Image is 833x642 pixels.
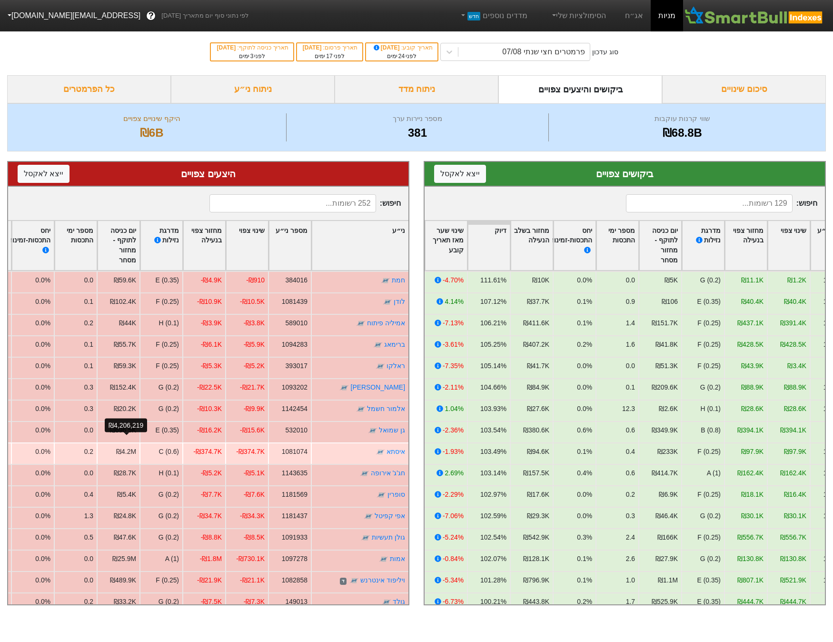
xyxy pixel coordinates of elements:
div: ₪407.2K [523,340,549,350]
div: 0.0% [577,275,592,285]
div: ₪166K [657,532,678,542]
div: 2.69% [445,468,464,478]
div: ₪1.2K [787,275,806,285]
div: 1094283 [282,340,307,350]
div: Toggle SortBy [768,221,810,271]
div: ₪3.4K [787,361,806,371]
img: tase link [360,469,369,478]
div: -₪34.3K [240,511,265,521]
span: [DATE] [303,44,323,51]
div: -₪5.9K [244,340,265,350]
div: 0.4 [84,490,93,500]
a: אמיליה פיתוח [367,319,405,327]
span: [DATE] [372,44,401,51]
div: 0.1 [84,340,93,350]
div: -₪22.5K [197,382,222,392]
div: ₪11.1K [741,275,764,285]
img: tase link [381,276,390,285]
div: 0.0% [35,340,50,350]
div: -₪910 [246,275,265,285]
div: -₪7.7K [201,490,222,500]
div: ₪6B [20,124,284,141]
div: 1091933 [282,532,307,542]
a: חג'ג' אירופה [371,469,405,477]
div: F (0.25) [697,340,721,350]
div: 0.3% [577,532,592,542]
div: ₪29.3K [527,511,549,521]
div: ₪10K [532,275,549,285]
div: G (0.2) [700,382,721,392]
div: ₪151.7K [652,318,678,328]
div: 0.2 [84,318,93,328]
div: -₪3.8K [244,318,265,328]
div: 0.1 [84,297,93,307]
div: ₪209.6K [652,382,678,392]
div: Toggle SortBy [425,221,467,271]
div: ₪40.4K [741,297,764,307]
div: ₪27.6K [527,404,549,414]
a: גולן תעשיות [372,533,405,541]
div: ₪28.7K [114,468,136,478]
div: ₪542.9K [523,532,549,542]
div: 107.12% [480,297,506,307]
div: 103.93% [480,404,506,414]
a: הסימולציות שלי [546,6,610,25]
div: ₪16.4K [784,490,806,500]
div: 1181569 [282,490,307,500]
span: לפי נתוני סוף יום מתאריך [DATE] [161,11,248,20]
input: 129 רשומות... [626,194,793,212]
div: 104.66% [480,382,506,392]
div: -2.36% [443,425,464,435]
div: 0.0% [35,382,50,392]
div: 0.0% [577,404,592,414]
a: ויליפוד אינטרנש [360,576,405,584]
div: ₪162.4K [780,468,806,478]
div: E (0.35) [156,425,179,435]
div: -2.11% [443,382,464,392]
span: [DATE] [217,44,237,51]
div: 0.4 [626,447,635,457]
div: C (0.6) [159,447,179,457]
div: 0.0% [35,297,50,307]
div: 1081439 [282,297,307,307]
div: -₪6.1K [201,340,222,350]
div: ₪380.6K [523,425,549,435]
div: 1.4 [626,318,635,328]
div: -2.29% [443,490,464,500]
span: ? [149,10,154,22]
div: ₪411.6K [523,318,549,328]
div: F (0.25) [697,490,721,500]
div: 0.0% [577,511,592,521]
div: ₪28.6K [784,404,806,414]
div: 111.61% [480,275,506,285]
div: F (0.25) [697,447,721,457]
div: -₪10.9K [197,297,222,307]
div: 102.54% [480,532,506,542]
img: tase link [382,597,391,607]
div: Toggle SortBy [725,221,767,271]
div: ₪47.6K [114,532,136,542]
div: Toggle SortBy [55,221,97,271]
div: 393017 [286,361,307,371]
img: tase link [356,404,366,414]
div: 0.0% [35,275,50,285]
div: -₪10.5K [240,297,265,307]
div: E (0.35) [156,275,179,285]
div: 102.59% [480,511,506,521]
img: SmartBull [683,6,825,25]
div: 0.6 [626,425,635,435]
img: tase link [361,533,370,542]
div: ₪30.1K [784,511,806,521]
div: 0.0 [84,468,93,478]
div: מדרגת נזילות [144,226,179,266]
button: ייצא לאקסל [18,165,69,183]
div: ₪88.9K [784,382,806,392]
div: ₪152.4K [110,382,136,392]
span: 3 [250,53,254,60]
div: 105.25% [480,340,506,350]
div: לפני ימים [302,52,358,60]
div: 0.0% [35,447,50,457]
div: 0.0% [35,490,50,500]
img: tase link [356,319,366,328]
div: מדרגת נזילות [685,226,721,266]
